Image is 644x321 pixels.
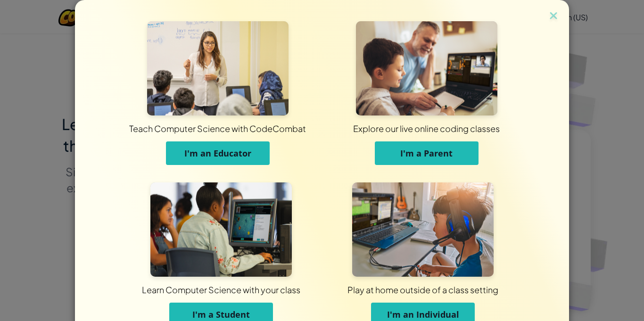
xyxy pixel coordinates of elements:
[356,21,497,115] img: For Parents
[147,21,289,115] img: For Educators
[184,148,251,159] span: I'm an Educator
[547,9,560,24] img: close icon
[352,182,494,277] img: For Individuals
[375,141,479,165] button: I'm a Parent
[150,182,292,277] img: For Students
[387,309,459,320] span: I'm an Individual
[192,309,250,320] span: I'm a Student
[400,148,453,159] span: I'm a Parent
[166,141,270,165] button: I'm an Educator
